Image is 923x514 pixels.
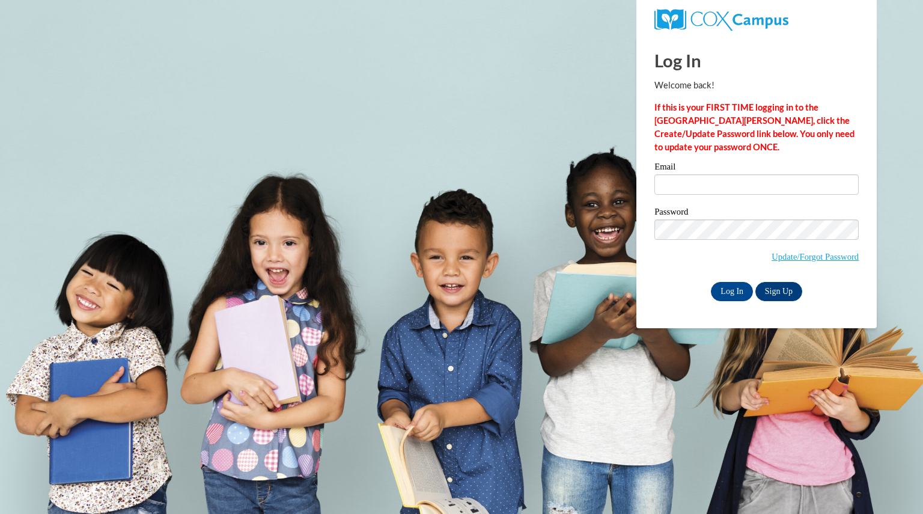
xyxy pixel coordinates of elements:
[654,207,859,219] label: Password
[711,282,753,301] input: Log In
[654,102,854,152] strong: If this is your FIRST TIME logging in to the [GEOGRAPHIC_DATA][PERSON_NAME], click the Create/Upd...
[654,79,859,92] p: Welcome back!
[654,162,859,174] label: Email
[654,14,788,24] a: COX Campus
[772,252,859,262] a: Update/Forgot Password
[654,48,859,73] h1: Log In
[654,9,788,31] img: COX Campus
[755,282,802,301] a: Sign Up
